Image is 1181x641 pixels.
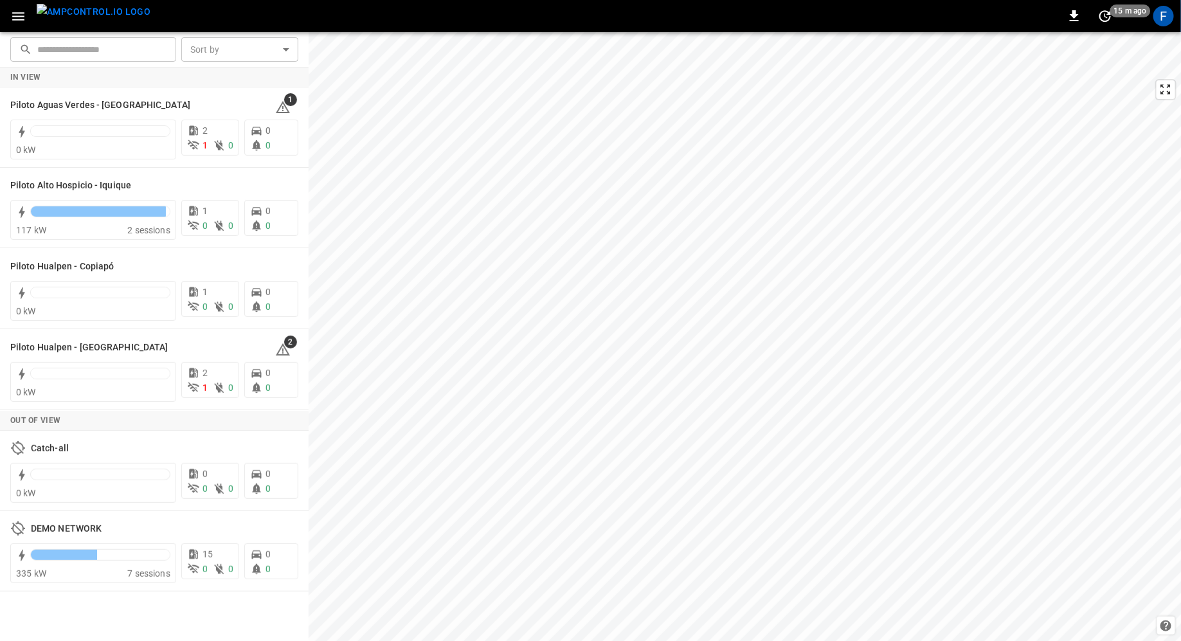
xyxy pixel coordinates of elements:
[284,93,297,106] span: 1
[228,564,233,574] span: 0
[10,98,190,113] h6: Piloto Aguas Verdes - Antofagasta
[284,336,297,348] span: 2
[266,564,271,574] span: 0
[266,206,271,216] span: 0
[10,73,41,82] strong: In View
[31,522,102,536] h6: DEMO NETWORK
[266,302,271,312] span: 0
[1095,6,1115,26] button: set refresh interval
[203,564,208,574] span: 0
[16,225,46,235] span: 117 kW
[228,221,233,231] span: 0
[203,140,208,150] span: 1
[203,549,213,559] span: 15
[266,125,271,136] span: 0
[266,368,271,378] span: 0
[228,483,233,494] span: 0
[203,469,208,479] span: 0
[203,302,208,312] span: 0
[203,483,208,494] span: 0
[203,383,208,393] span: 1
[1153,6,1174,26] div: profile-icon
[10,341,168,355] h6: Piloto Hualpen - Santiago
[16,488,36,498] span: 0 kW
[266,483,271,494] span: 0
[10,179,131,193] h6: Piloto Alto Hospicio - Iquique
[203,206,208,216] span: 1
[228,383,233,393] span: 0
[228,140,233,150] span: 0
[266,549,271,559] span: 0
[10,416,60,425] strong: Out of View
[16,145,36,155] span: 0 kW
[31,442,69,456] h6: Catch-all
[37,4,150,20] img: ampcontrol.io logo
[203,125,208,136] span: 2
[127,568,170,579] span: 7 sessions
[16,306,36,316] span: 0 kW
[228,302,233,312] span: 0
[266,140,271,150] span: 0
[1110,5,1151,17] span: 15 m ago
[16,568,46,579] span: 335 kW
[266,469,271,479] span: 0
[203,221,208,231] span: 0
[266,221,271,231] span: 0
[266,287,271,297] span: 0
[203,287,208,297] span: 1
[16,387,36,397] span: 0 kW
[266,383,271,393] span: 0
[127,225,170,235] span: 2 sessions
[10,260,114,274] h6: Piloto Hualpen - Copiapó
[203,368,208,378] span: 2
